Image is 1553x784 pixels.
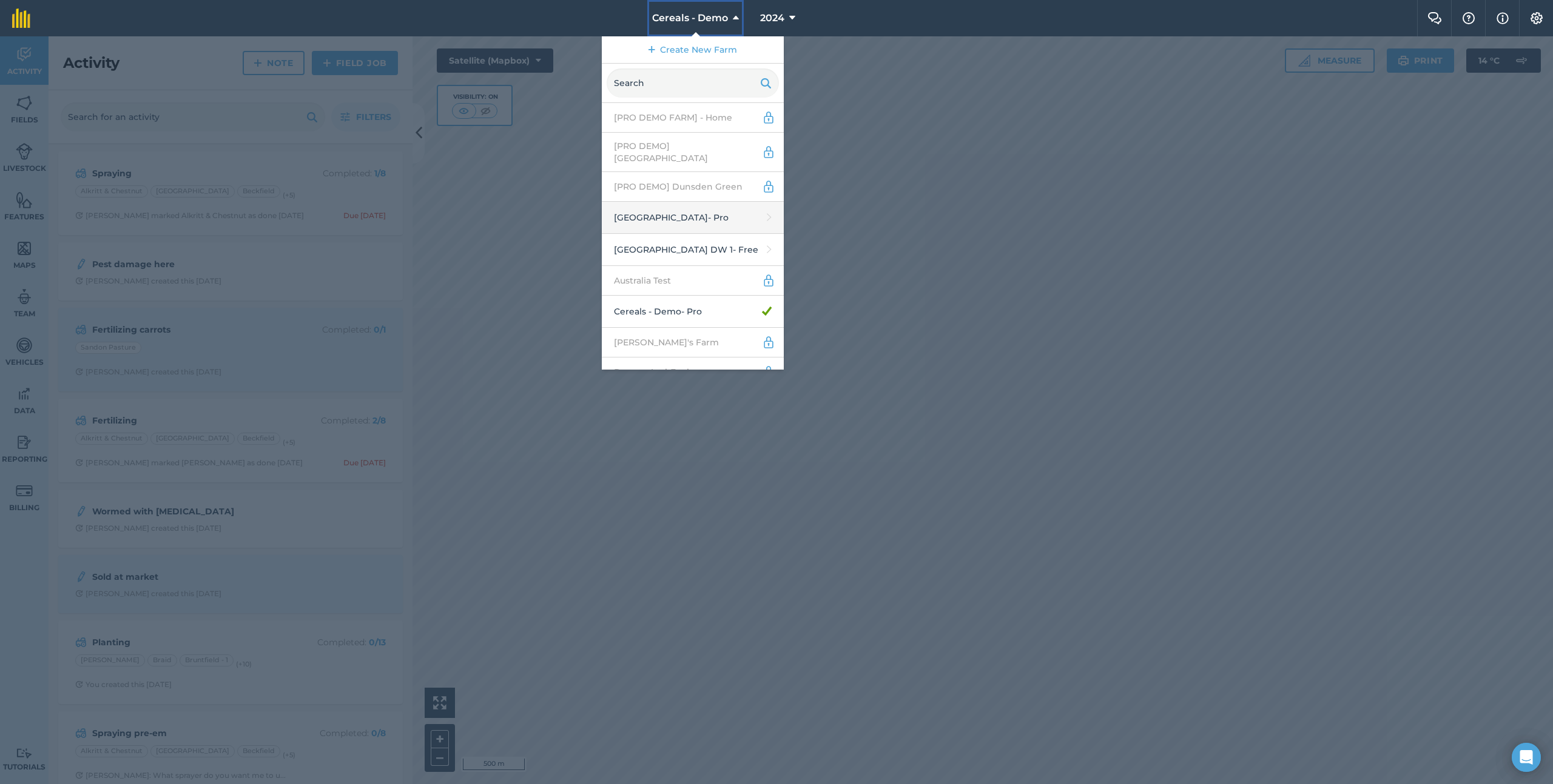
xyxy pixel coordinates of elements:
img: svg+xml;base64,PD94bWwgdmVyc2lvbj0iMS4wIiBlbmNvZGluZz0idXRmLTgiPz4KPCEtLSBHZW5lcmF0b3I6IEFkb2JlIE... [762,110,775,125]
img: svg+xml;base64,PD94bWwgdmVyc2lvbj0iMS4wIiBlbmNvZGluZz0idXRmLTgiPz4KPCEtLSBHZW5lcmF0b3I6IEFkb2JlIE... [762,145,775,159]
a: Cereals - Demo- Pro [602,296,784,328]
a: [PRO DEMO] Dunsden Green [602,172,784,202]
div: Open Intercom Messenger [1512,743,1541,772]
img: A question mark icon [1461,12,1476,24]
span: Cereals - Demo [652,11,728,25]
a: [GEOGRAPHIC_DATA]- Pro [602,202,784,234]
input: Search [607,68,779,98]
img: A cog icon [1529,12,1544,24]
span: 2024 [760,11,784,25]
img: fieldmargin Logo [12,8,30,28]
img: Two speech bubbles overlapping with the left bubble in the forefront [1427,12,1442,24]
img: svg+xml;base64,PD94bWwgdmVyc2lvbj0iMS4wIiBlbmNvZGluZz0idXRmLTgiPz4KPCEtLSBHZW5lcmF0b3I6IEFkb2JlIE... [762,179,775,194]
a: Australia Test [602,266,784,296]
img: svg+xml;base64,PD94bWwgdmVyc2lvbj0iMS4wIiBlbmNvZGluZz0idXRmLTgiPz4KPCEtLSBHZW5lcmF0b3I6IEFkb2JlIE... [762,365,775,379]
a: Create New Farm [602,36,784,64]
img: svg+xml;base64,PHN2ZyB4bWxucz0iaHR0cDovL3d3dy53My5vcmcvMjAwMC9zdmciIHdpZHRoPSIxOSIgaGVpZ2h0PSIyNC... [760,76,772,90]
img: svg+xml;base64,PD94bWwgdmVyc2lvbj0iMS4wIiBlbmNvZGluZz0idXRmLTgiPz4KPCEtLSBHZW5lcmF0b3I6IEFkb2JlIE... [762,335,775,350]
img: svg+xml;base64,PHN2ZyB4bWxucz0iaHR0cDovL3d3dy53My5vcmcvMjAwMC9zdmciIHdpZHRoPSIxNyIgaGVpZ2h0PSIxNy... [1497,11,1509,25]
a: Demo - Agri-Environment [602,357,784,387]
a: [PRO DEMO FARM] - Home [602,103,784,133]
a: [PRO DEMO] [GEOGRAPHIC_DATA] [602,133,784,172]
a: [PERSON_NAME]'s Farm [602,328,784,357]
a: [GEOGRAPHIC_DATA] DW 1- Free [602,234,784,266]
img: svg+xml;base64,PD94bWwgdmVyc2lvbj0iMS4wIiBlbmNvZGluZz0idXRmLTgiPz4KPCEtLSBHZW5lcmF0b3I6IEFkb2JlIE... [762,273,775,288]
